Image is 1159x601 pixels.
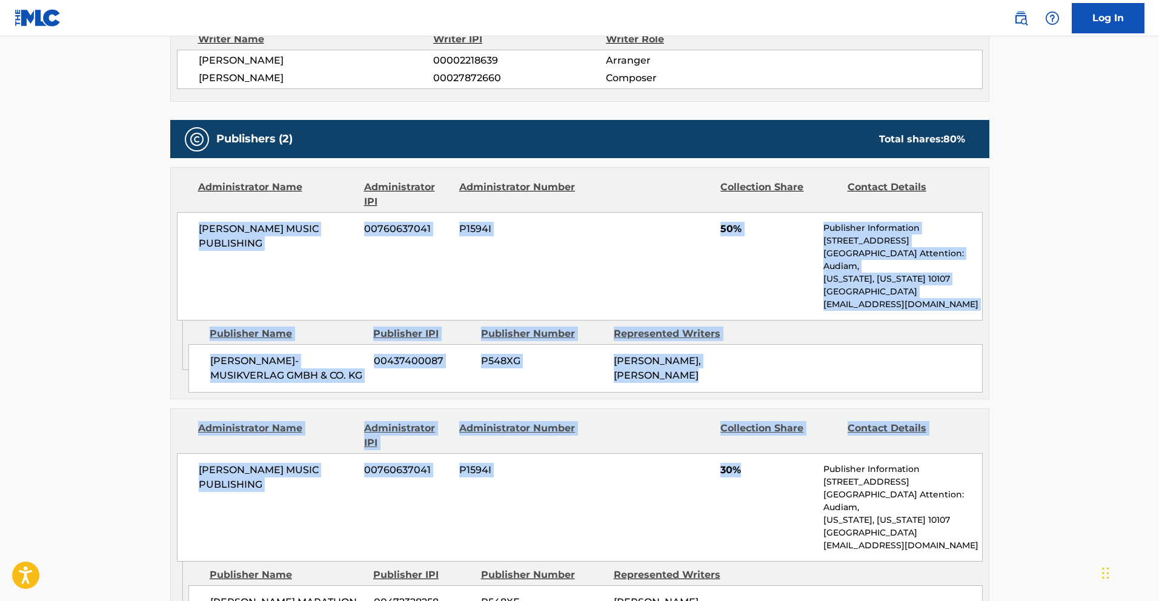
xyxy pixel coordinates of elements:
[823,463,981,476] p: Publisher Information
[848,180,965,209] div: Contact Details
[823,476,981,514] p: [STREET_ADDRESS][GEOGRAPHIC_DATA] Attention: Audiam,
[1098,543,1159,601] div: Chat-Widget
[198,32,434,47] div: Writer Name
[373,568,472,582] div: Publisher IPI
[210,354,365,383] span: [PERSON_NAME]-MUSIKVERLAG GMBH & CO. KG
[1098,543,1159,601] iframe: Chat Widget
[199,53,434,68] span: [PERSON_NAME]
[459,421,577,450] div: Administrator Number
[433,32,606,47] div: Writer IPI
[481,354,605,368] span: P548XG
[199,222,356,251] span: [PERSON_NAME] MUSIC PUBLISHING
[720,421,838,450] div: Collection Share
[823,298,981,311] p: [EMAIL_ADDRESS][DOMAIN_NAME]
[198,180,355,209] div: Administrator Name
[15,9,61,27] img: MLC Logo
[606,53,763,68] span: Arranger
[720,180,838,209] div: Collection Share
[216,132,293,146] h5: Publishers (2)
[823,539,981,552] p: [EMAIL_ADDRESS][DOMAIN_NAME]
[614,327,737,341] div: Represented Writers
[481,568,605,582] div: Publisher Number
[720,463,814,477] span: 30%
[1102,555,1109,591] div: Ziehen
[823,285,981,298] p: [GEOGRAPHIC_DATA]
[614,355,701,381] span: [PERSON_NAME], [PERSON_NAME]
[210,327,364,341] div: Publisher Name
[823,234,981,273] p: [STREET_ADDRESS][GEOGRAPHIC_DATA] Attention: Audiam,
[720,222,814,236] span: 50%
[459,180,577,209] div: Administrator Number
[823,222,981,234] p: Publisher Information
[364,463,450,477] span: 00760637041
[614,568,737,582] div: Represented Writers
[1045,11,1060,25] img: help
[879,132,965,147] div: Total shares:
[823,526,981,539] p: [GEOGRAPHIC_DATA]
[364,421,450,450] div: Administrator IPI
[198,421,355,450] div: Administrator Name
[943,133,965,145] span: 80 %
[199,463,356,492] span: [PERSON_NAME] MUSIC PUBLISHING
[364,180,450,209] div: Administrator IPI
[364,222,450,236] span: 00760637041
[481,327,605,341] div: Publisher Number
[459,222,577,236] span: P1594I
[606,71,763,85] span: Composer
[433,53,605,68] span: 00002218639
[433,71,605,85] span: 00027872660
[823,514,981,526] p: [US_STATE], [US_STATE] 10107
[1040,6,1064,30] div: Help
[1009,6,1033,30] a: Public Search
[848,421,965,450] div: Contact Details
[1072,3,1144,33] a: Log In
[374,354,472,368] span: 00437400087
[210,568,364,582] div: Publisher Name
[199,71,434,85] span: [PERSON_NAME]
[606,32,763,47] div: Writer Role
[823,273,981,285] p: [US_STATE], [US_STATE] 10107
[1014,11,1028,25] img: search
[373,327,472,341] div: Publisher IPI
[459,463,577,477] span: P1594I
[190,132,204,147] img: Publishers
